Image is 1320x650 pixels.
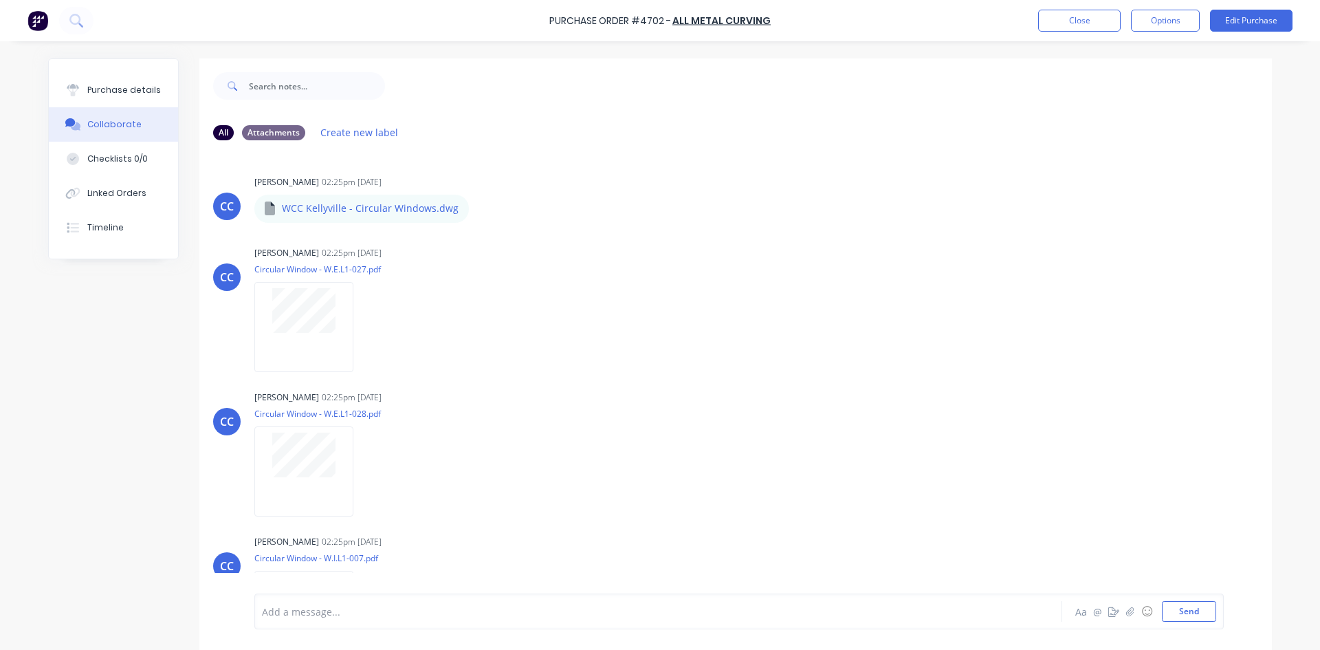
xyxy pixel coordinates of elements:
[49,73,178,107] button: Purchase details
[213,125,234,140] div: All
[254,263,381,275] p: Circular Window - W.E.L1-027.pdf
[220,269,234,285] div: CC
[87,153,148,165] div: Checklists 0/0
[220,198,234,215] div: CC
[254,408,381,420] p: Circular Window - W.E.L1-028.pdf
[672,14,771,28] a: All Metal Curving
[49,142,178,176] button: Checklists 0/0
[313,123,406,142] button: Create new label
[254,391,319,404] div: [PERSON_NAME]
[49,210,178,245] button: Timeline
[1089,603,1105,620] button: @
[1131,10,1200,32] button: Options
[254,176,319,188] div: [PERSON_NAME]
[87,118,142,131] div: Collaborate
[1138,603,1155,620] button: ☺
[1038,10,1121,32] button: Close
[322,247,382,259] div: 02:25pm [DATE]
[282,202,459,215] p: WCC Kellyville - Circular Windows.dwg
[254,247,319,259] div: [PERSON_NAME]
[87,187,146,199] div: Linked Orders
[87,84,161,96] div: Purchase details
[242,125,305,140] div: Attachments
[49,107,178,142] button: Collaborate
[220,558,234,574] div: CC
[220,413,234,430] div: CC
[1210,10,1292,32] button: Edit Purchase
[254,536,319,548] div: [PERSON_NAME]
[549,14,671,28] div: Purchase Order #4702 -
[27,10,48,31] img: Factory
[322,391,382,404] div: 02:25pm [DATE]
[322,536,382,548] div: 02:25pm [DATE]
[1162,601,1216,622] button: Send
[87,221,124,234] div: Timeline
[322,176,382,188] div: 02:25pm [DATE]
[1072,603,1089,620] button: Aa
[49,176,178,210] button: Linked Orders
[249,72,385,100] input: Search notes...
[254,552,378,564] p: Circular Window - W.I.L1-007.pdf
